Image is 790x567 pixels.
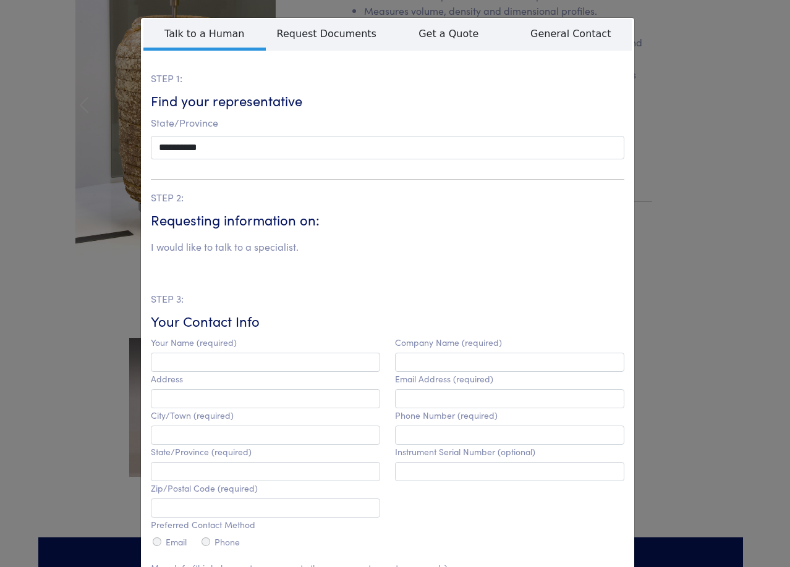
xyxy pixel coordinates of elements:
li: I would like to talk to a specialist. [151,239,299,255]
p: STEP 1: [151,70,624,86]
label: State/Province (required) [151,447,252,457]
label: City/Town (required) [151,410,234,421]
p: STEP 2: [151,190,624,206]
label: Company Name (required) [395,337,502,348]
span: General Contact [510,19,632,48]
h6: Requesting information on: [151,211,624,230]
label: Preferred Contact Method [151,519,255,530]
label: Address [151,374,183,384]
label: Zip/Postal Code (required) [151,483,258,493]
span: Talk to a Human [143,19,266,51]
label: Your Name (required) [151,337,237,348]
p: STEP 3: [151,291,624,307]
p: State/Province [151,115,624,131]
span: Request Documents [266,19,388,48]
label: Email Address (required) [395,374,493,384]
label: Phone Number (required) [395,410,498,421]
label: Email [166,537,187,547]
span: Get a Quote [388,19,510,48]
h6: Your Contact Info [151,312,624,331]
label: Instrument Serial Number (optional) [395,447,535,457]
h6: Find your representative [151,91,624,111]
label: Phone [214,537,240,547]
